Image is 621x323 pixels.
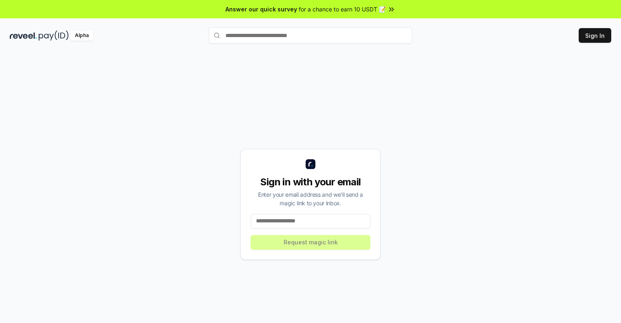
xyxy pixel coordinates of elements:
[70,31,93,41] div: Alpha
[251,176,370,189] div: Sign in with your email
[251,190,370,207] div: Enter your email address and we’ll send a magic link to your inbox.
[39,31,69,41] img: pay_id
[10,31,37,41] img: reveel_dark
[299,5,386,13] span: for a chance to earn 10 USDT 📝
[579,28,611,43] button: Sign In
[306,159,315,169] img: logo_small
[225,5,297,13] span: Answer our quick survey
